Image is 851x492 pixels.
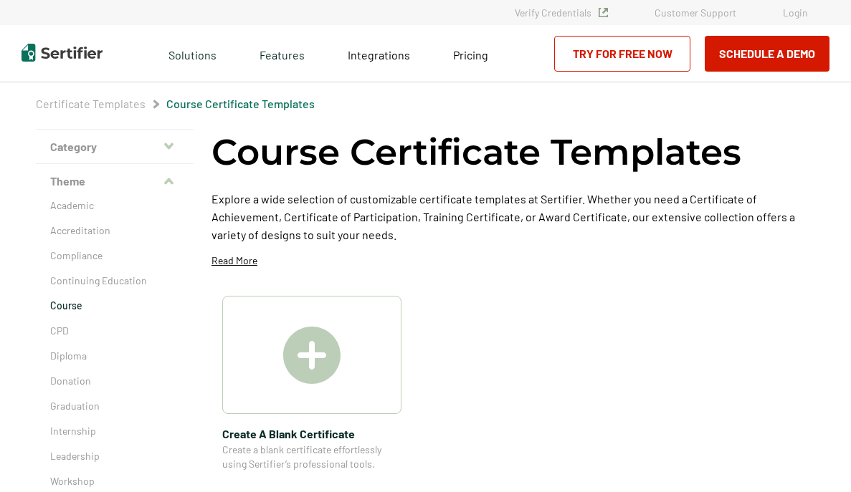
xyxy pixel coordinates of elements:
a: Login [783,6,808,19]
img: Verified [599,8,608,17]
a: Academic [50,198,179,213]
span: Course Certificate Templates [166,97,315,111]
a: Customer Support [655,6,736,19]
a: Integrations [348,44,410,62]
p: Explore a wide selection of customizable certificate templates at Sertifier. Whether you need a C... [211,190,815,243]
a: Graduation [50,399,179,413]
a: Leadership [50,449,179,463]
img: Sertifier | Digital Credentialing Platform [22,44,103,62]
a: Pricing [453,44,488,62]
a: Try for Free Now [554,36,690,72]
button: Theme [36,164,194,198]
span: Create a blank certificate effortlessly using Sertifier’s professional tools. [222,443,401,471]
a: Certificate Templates [36,97,146,110]
span: Features [260,44,305,62]
div: Breadcrumb [36,97,315,111]
a: Course [50,299,179,313]
span: Pricing [453,48,488,62]
h1: Course Certificate Templates [211,129,741,175]
a: Verify Credentials [515,6,608,19]
a: Diploma [50,349,179,363]
a: Course Certificate Templates [166,97,315,110]
span: Certificate Templates [36,97,146,111]
a: Continuing Education [50,274,179,288]
a: Compliance [50,249,179,263]
a: Internship [50,424,179,438]
a: Accreditation [50,223,179,238]
a: CPD [50,324,179,338]
span: Solutions [168,44,217,62]
span: Create A Blank Certificate [222,425,401,443]
p: Read More [211,254,257,268]
a: Donation [50,374,179,388]
button: Category [36,130,194,164]
img: Create A Blank Certificate [283,327,341,384]
a: Workshop [50,474,179,488]
span: Integrations [348,48,410,62]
